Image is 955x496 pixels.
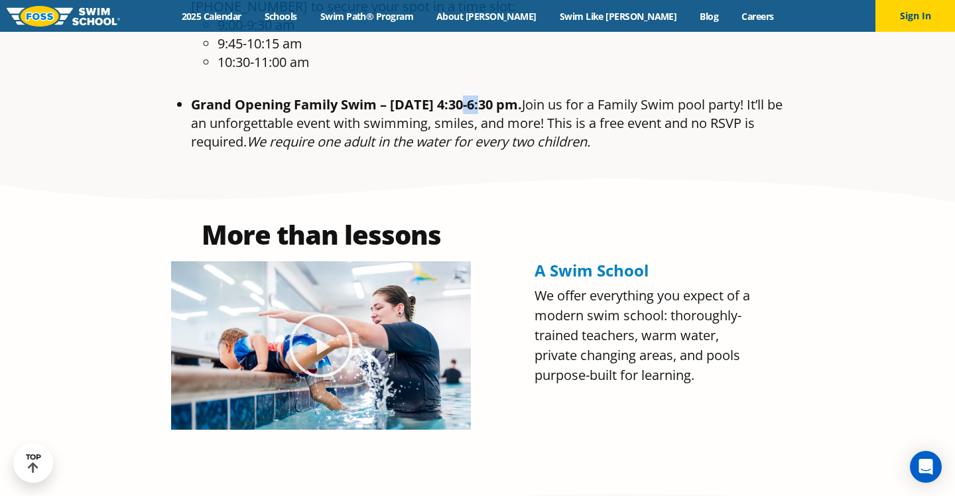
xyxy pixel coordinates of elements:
a: Blog [688,10,730,23]
span: A Swim School [535,259,649,281]
a: Schools [253,10,308,23]
a: About [PERSON_NAME] [425,10,548,23]
span: We offer everything you expect of a modern swim school: thoroughly-trained teachers, warm water, ... [535,286,750,384]
a: 2025 Calendar [170,10,253,23]
div: Open Intercom Messenger [910,451,942,483]
img: FOSS Swim School Logo [7,6,120,27]
a: Swim Like [PERSON_NAME] [548,10,688,23]
li: 9:45-10:15 am [218,34,791,53]
div: Play Video [288,312,354,379]
h2: More than lessons [171,221,471,248]
em: We require one adult in the water for every two children. [247,133,590,151]
a: Swim Path® Program [308,10,424,23]
a: Careers [730,10,785,23]
li: Join us for a Family Swim pool party! It’ll be an unforgettable event with swimming, smiles, and ... [191,95,791,151]
strong: [DATE] 4:30-6:30 pm. [390,95,522,113]
li: 10:30-11:00 am [218,53,791,72]
b: Grand Opening Family Swim – [191,95,387,113]
div: TOP [26,453,41,473]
